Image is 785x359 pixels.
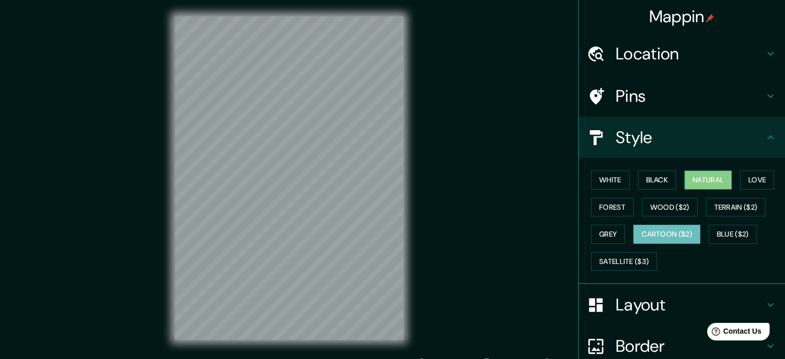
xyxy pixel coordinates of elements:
[638,170,677,190] button: Black
[616,127,764,148] h4: Style
[579,33,785,74] div: Location
[693,319,774,348] iframe: Help widget launcher
[579,75,785,117] div: Pins
[642,198,698,217] button: Wood ($2)
[591,198,634,217] button: Forest
[709,225,757,244] button: Blue ($2)
[706,198,766,217] button: Terrain ($2)
[579,284,785,325] div: Layout
[633,225,700,244] button: Cartoon ($2)
[616,336,764,356] h4: Border
[175,17,404,340] canvas: Map
[616,43,764,64] h4: Location
[591,252,657,271] button: Satellite ($3)
[684,170,732,190] button: Natural
[706,14,714,22] img: pin-icon.png
[649,6,715,27] h4: Mappin
[616,86,764,106] h4: Pins
[740,170,774,190] button: Love
[579,117,785,158] div: Style
[591,170,630,190] button: White
[616,294,764,315] h4: Layout
[591,225,625,244] button: Grey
